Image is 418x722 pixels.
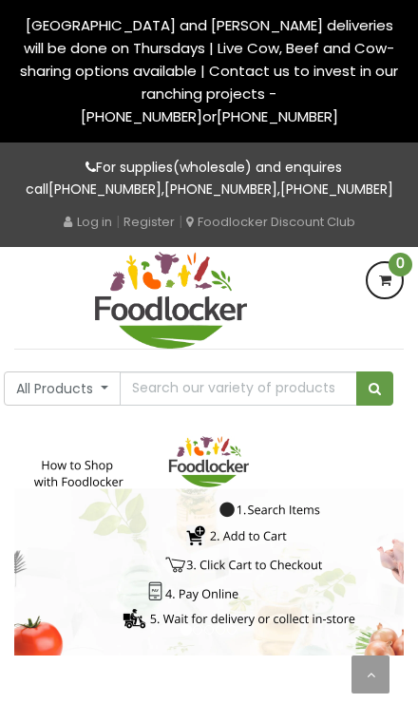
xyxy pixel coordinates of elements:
[95,252,247,349] img: FoodLocker
[164,180,277,199] a: [PHONE_NUMBER]
[120,371,357,406] input: Search our variety of products
[186,213,355,231] a: Foodlocker Discount Club
[48,180,161,199] a: [PHONE_NUMBER]
[123,213,175,231] a: Register
[179,212,182,231] span: |
[14,157,404,200] p: For supplies(wholesale) and enquires call , ,
[14,436,404,655] img: Placing your order is simple as 1-2-3
[64,213,112,231] a: Log in
[4,371,121,406] button: All Products
[81,106,202,126] a: [PHONE_NUMBER]
[20,15,398,126] span: [GEOGRAPHIC_DATA] and [PERSON_NAME] deliveries will be done on Thursdays | Live Cow, Beef and Cow...
[116,212,120,231] span: |
[217,106,338,126] a: [PHONE_NUMBER]
[280,180,393,199] a: [PHONE_NUMBER]
[389,253,412,276] span: 0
